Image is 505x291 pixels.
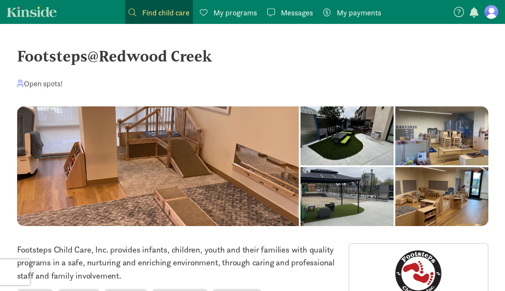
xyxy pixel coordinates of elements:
div: Footsteps@Redwood Creek [17,44,488,68]
p: Footsteps Child Care, Inc. provides infants, children, youth and their families with quality prog... [17,243,339,282]
span: My programs [213,7,257,18]
a: Kinside [7,6,57,17]
div: Open spots! [17,78,63,89]
span: Messages [281,7,313,18]
span: Find child care [142,7,190,18]
span: My payments [337,7,381,18]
